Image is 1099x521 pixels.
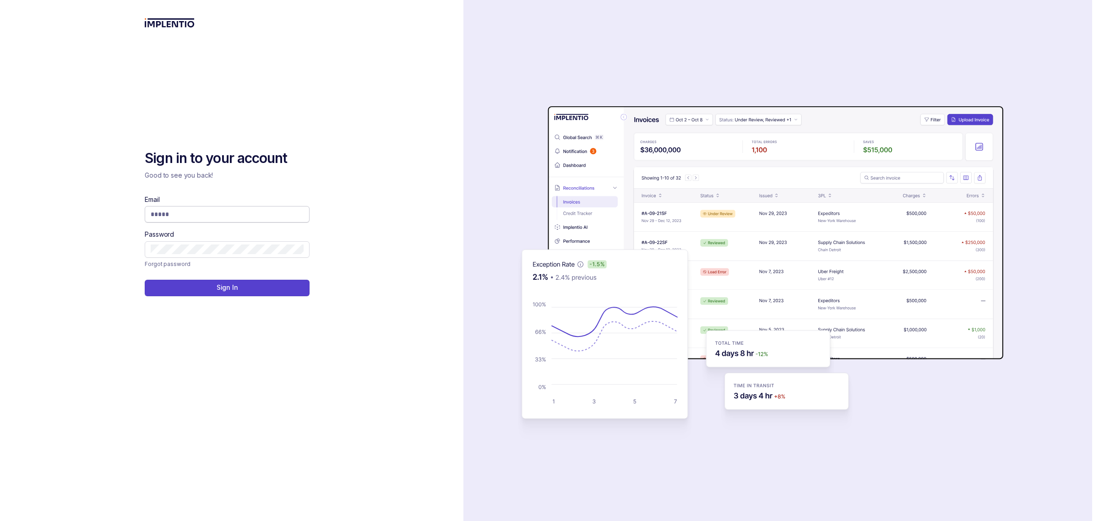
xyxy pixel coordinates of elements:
img: logo [145,18,195,27]
label: Email [145,195,159,204]
p: Sign In [217,283,238,292]
img: signin-background.svg [490,77,1007,444]
p: Good to see you back! [145,171,310,180]
label: Password [145,230,174,239]
p: Forgot password [145,260,190,269]
a: Link Forgot password [145,260,190,269]
h2: Sign in to your account [145,149,310,168]
button: Sign In [145,280,310,296]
